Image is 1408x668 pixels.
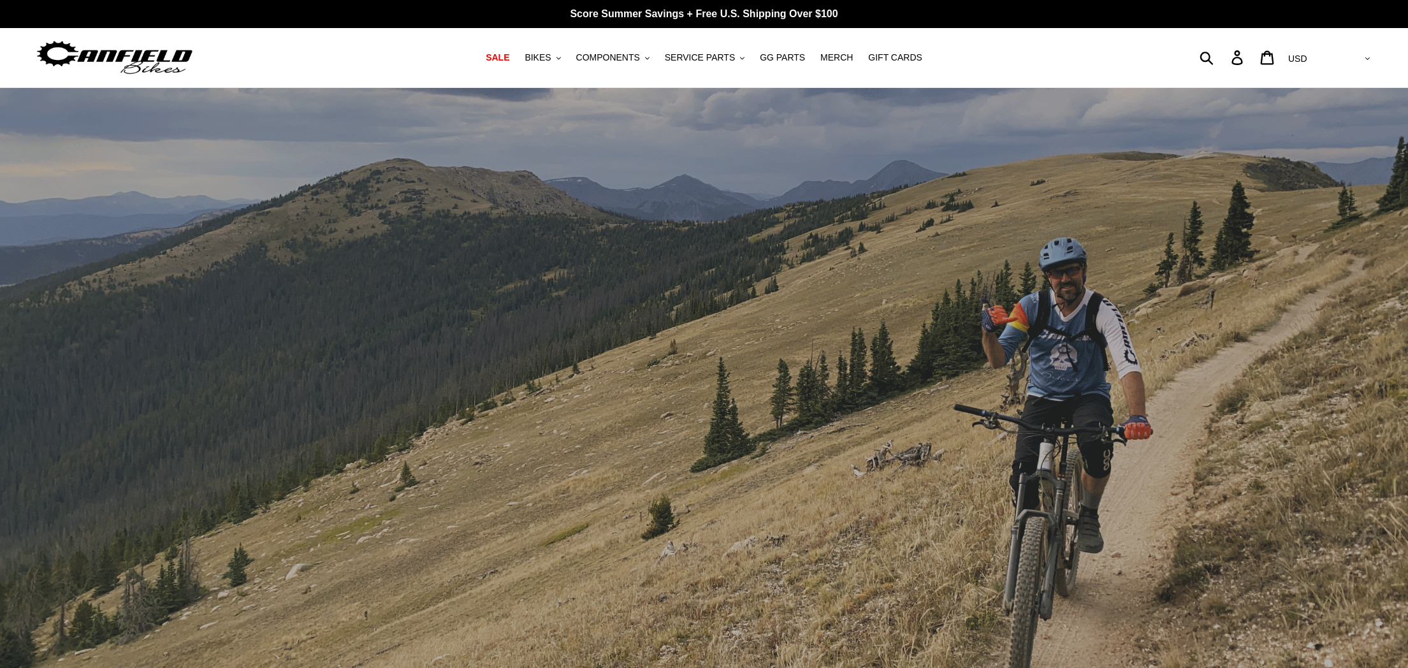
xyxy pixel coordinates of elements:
a: SALE [479,49,516,66]
span: MERCH [820,52,853,63]
a: MERCH [814,49,859,66]
span: BIKES [525,52,551,63]
span: SERVICE PARTS [665,52,735,63]
input: Search [1207,43,1239,71]
span: SALE [486,52,509,63]
button: SERVICE PARTS [658,49,751,66]
span: COMPONENTS [576,52,640,63]
span: GG PARTS [760,52,805,63]
img: Canfield Bikes [35,38,194,78]
button: COMPONENTS [570,49,656,66]
button: BIKES [518,49,567,66]
a: GIFT CARDS [862,49,929,66]
span: GIFT CARDS [868,52,922,63]
a: GG PARTS [753,49,811,66]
